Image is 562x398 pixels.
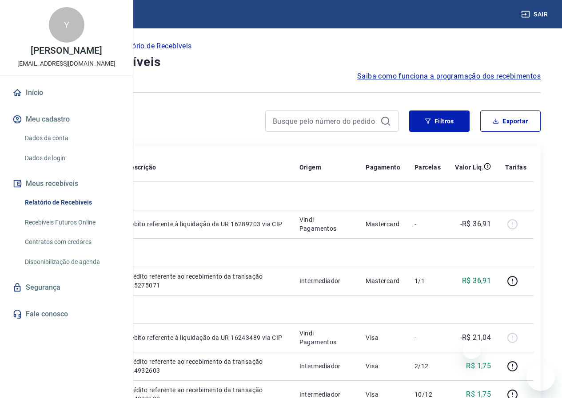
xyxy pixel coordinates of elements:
p: Relatório de Recebíveis [115,41,191,51]
p: [EMAIL_ADDRESS][DOMAIN_NAME] [17,59,116,68]
p: -R$ 21,04 [460,332,491,343]
a: Recebíveis Futuros Online [21,213,122,232]
p: Crédito referente ao recebimento da transação 225275071 [127,272,285,290]
p: - [415,220,441,229]
a: Dados da conta [21,129,122,147]
iframe: Botão para abrir a janela de mensagens [526,363,555,391]
p: Origem [299,163,321,172]
a: Fale conosco [11,304,122,324]
p: - [415,333,441,342]
p: Mastercard [366,220,400,229]
p: 2/12 [415,362,441,370]
iframe: Fechar mensagem [463,341,481,359]
a: Segurança [11,278,122,297]
p: R$ 36,91 [462,276,491,286]
p: Pagamento [366,163,400,172]
p: Vindi Pagamentos [299,329,352,347]
a: Dados de login [21,149,122,167]
p: Mastercard [366,276,400,285]
p: Débito referente à liquidação da UR 16289203 via CIP [127,220,285,229]
p: Débito referente à liquidação da UR 16243489 via CIP [127,333,285,342]
a: Saiba como funciona a programação dos recebimentos [357,71,541,82]
div: Y [49,7,84,43]
p: Tarifas [505,163,526,172]
a: Disponibilização de agenda [21,253,122,271]
p: Parcelas [415,163,441,172]
button: Filtros [409,110,470,132]
input: Busque pelo número do pedido [273,114,377,128]
p: Intermediador [299,276,352,285]
p: Valor Líq. [455,163,484,172]
p: [PERSON_NAME] [31,46,102,55]
a: Início [11,83,122,102]
p: 1/1 [415,276,441,285]
button: Meus recebíveis [11,174,122,193]
p: Visa [366,362,400,370]
p: Vindi Pagamentos [299,215,352,233]
p: Visa [366,333,400,342]
p: Intermediador [299,362,352,370]
h4: Relatório de Recebíveis [21,53,541,71]
p: Crédito referente ao recebimento da transação 224932603 [127,357,285,375]
button: Meu cadastro [11,110,122,129]
p: Descrição [127,163,156,172]
p: -R$ 36,91 [460,219,491,229]
button: Exportar [480,110,541,132]
a: Relatório de Recebíveis [21,193,122,212]
button: Sair [519,6,551,23]
p: R$ 1,75 [466,361,491,371]
a: Contratos com credores [21,233,122,251]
